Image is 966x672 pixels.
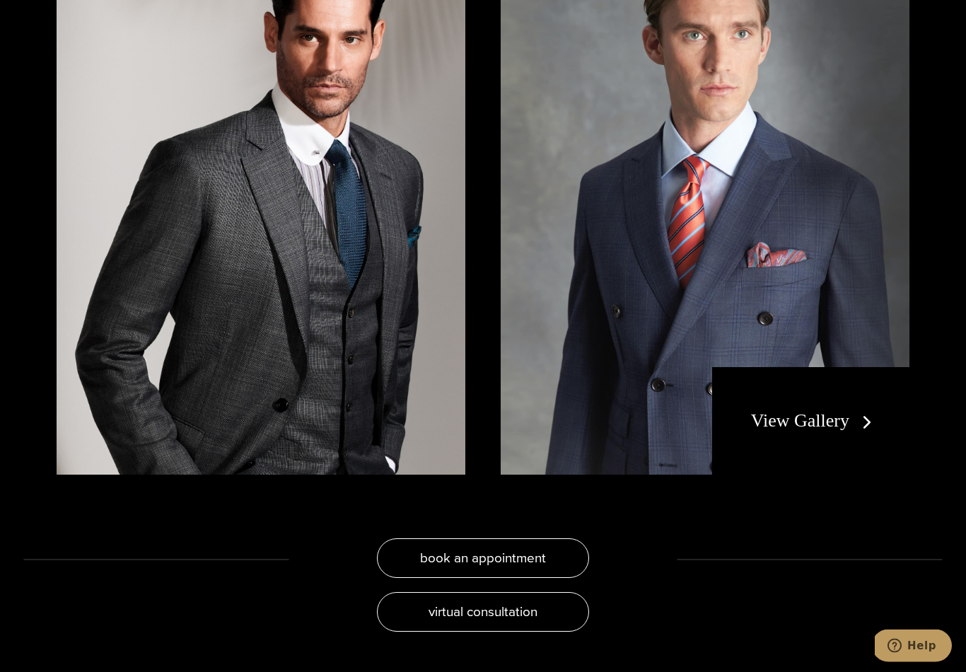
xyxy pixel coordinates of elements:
[751,411,878,431] a: View Gallery
[420,548,546,569] span: book an appointment
[377,593,589,632] a: virtual consultation
[429,602,537,622] span: virtual consultation
[377,539,589,579] a: book an appointment
[875,630,952,665] iframe: Opens a widget where you can chat to one of our agents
